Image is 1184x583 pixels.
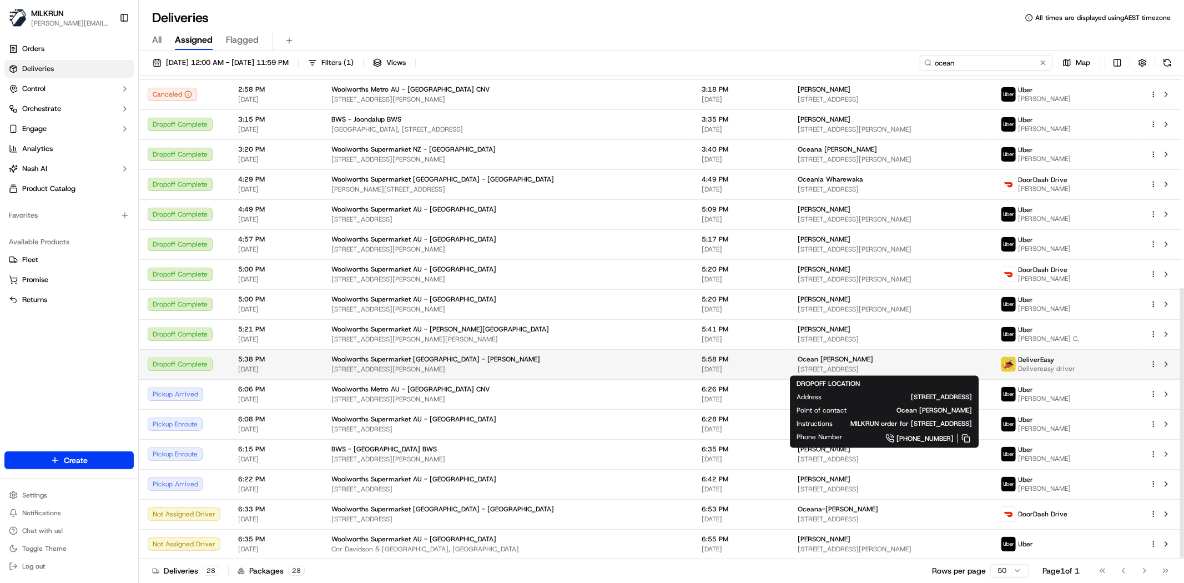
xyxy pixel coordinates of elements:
[798,485,983,494] span: [STREET_ADDRESS]
[1019,484,1071,493] span: [PERSON_NAME]
[860,433,972,445] a: [PHONE_NUMBER]
[702,275,780,284] span: [DATE]
[22,295,47,305] span: Returns
[1001,507,1016,521] img: doordash_logo_v2.png
[238,305,314,314] span: [DATE]
[797,433,843,441] span: Phone Number
[4,487,134,503] button: Settings
[331,85,490,94] span: Woolworths Metro AU - [GEOGRAPHIC_DATA] CNV
[1019,510,1068,519] span: DoorDash Drive
[4,451,134,469] button: Create
[1001,207,1016,222] img: uber-new-logo.jpeg
[344,58,354,68] span: ( 1 )
[1001,327,1016,341] img: uber-new-logo.jpeg
[31,8,64,19] span: MILKRUN
[1019,385,1034,394] span: Uber
[331,455,684,464] span: [STREET_ADDRESS][PERSON_NAME]
[1019,274,1071,283] span: [PERSON_NAME]
[22,164,47,174] span: Nash AI
[1019,86,1034,94] span: Uber
[238,335,314,344] span: [DATE]
[22,44,44,54] span: Orders
[22,124,47,134] span: Engage
[152,33,162,47] span: All
[798,305,983,314] span: [STREET_ADDRESS][PERSON_NAME]
[4,523,134,539] button: Chat with us!
[702,545,780,554] span: [DATE]
[331,185,684,194] span: [PERSON_NAME][STREET_ADDRESS]
[238,205,314,214] span: 4:49 PM
[238,475,314,484] span: 6:22 PM
[1019,124,1071,133] span: [PERSON_NAME]
[4,271,134,289] button: Promise
[1019,364,1076,373] span: Delivereasy driver
[1001,117,1016,132] img: uber-new-logo.jpeg
[238,95,314,104] span: [DATE]
[9,295,129,305] a: Returns
[368,55,411,71] button: Views
[1019,540,1034,549] span: Uber
[864,406,972,415] span: Ocean [PERSON_NAME]
[331,415,496,424] span: Woolworths Supermarket AU - [GEOGRAPHIC_DATA]
[331,515,684,524] span: [STREET_ADDRESS]
[4,60,134,78] a: Deliveries
[9,255,129,265] a: Fleet
[238,325,314,334] span: 5:21 PM
[331,215,684,224] span: [STREET_ADDRESS]
[238,175,314,184] span: 4:29 PM
[702,215,780,224] span: [DATE]
[1076,58,1090,68] span: Map
[1001,417,1016,431] img: uber-new-logo.jpeg
[4,251,134,269] button: Fleet
[238,155,314,164] span: [DATE]
[331,245,684,254] span: [STREET_ADDRESS][PERSON_NAME]
[1057,55,1095,71] button: Map
[1001,387,1016,401] img: uber-new-logo.jpeg
[238,275,314,284] span: [DATE]
[798,355,873,364] span: Ocean [PERSON_NAME]
[22,255,38,265] span: Fleet
[175,33,213,47] span: Assigned
[1019,355,1055,364] span: DeliverEasy
[798,205,850,214] span: [PERSON_NAME]
[303,55,359,71] button: Filters(1)
[1019,205,1034,214] span: Uber
[22,544,67,553] span: Toggle Theme
[22,509,61,517] span: Notifications
[4,207,134,224] div: Favorites
[896,434,954,443] span: [PHONE_NUMBER]
[1001,87,1016,102] img: uber-new-logo.jpeg
[4,4,115,31] button: MILKRUNMILKRUN[PERSON_NAME][EMAIL_ADDRESS][DOMAIN_NAME]
[238,385,314,394] span: 6:06 PM
[798,185,983,194] span: [STREET_ADDRESS]
[1019,334,1080,343] span: [PERSON_NAME] C.
[238,415,314,424] span: 6:08 PM
[331,505,554,514] span: Woolworths Supermarket [GEOGRAPHIC_DATA] - [GEOGRAPHIC_DATA]
[702,95,780,104] span: [DATE]
[702,85,780,94] span: 3:18 PM
[238,565,305,576] div: Packages
[1001,147,1016,162] img: uber-new-logo.jpeg
[798,295,850,304] span: [PERSON_NAME]
[331,325,549,334] span: Woolworths Supermarket AU - [PERSON_NAME][GEOGRAPHIC_DATA]
[238,245,314,254] span: [DATE]
[331,175,554,184] span: Woolworths Supermarket [GEOGRAPHIC_DATA] - [GEOGRAPHIC_DATA]
[331,155,684,164] span: [STREET_ADDRESS][PERSON_NAME]
[798,455,983,464] span: [STREET_ADDRESS]
[1019,235,1034,244] span: Uber
[1019,214,1071,223] span: [PERSON_NAME]
[22,491,47,500] span: Settings
[798,215,983,224] span: [STREET_ADDRESS][PERSON_NAME]
[31,19,110,28] button: [PERSON_NAME][EMAIL_ADDRESS][DOMAIN_NAME]
[702,265,780,274] span: 5:20 PM
[148,88,197,101] button: Canceled
[64,455,88,466] span: Create
[203,566,219,576] div: 28
[1019,244,1071,253] span: [PERSON_NAME]
[331,545,684,554] span: Cnr Davidson & [GEOGRAPHIC_DATA], [GEOGRAPHIC_DATA]
[702,295,780,304] span: 5:20 PM
[798,325,850,334] span: [PERSON_NAME]
[1019,175,1068,184] span: DoorDash Drive
[4,291,134,309] button: Returns
[166,58,289,68] span: [DATE] 12:00 AM - [DATE] 11:59 PM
